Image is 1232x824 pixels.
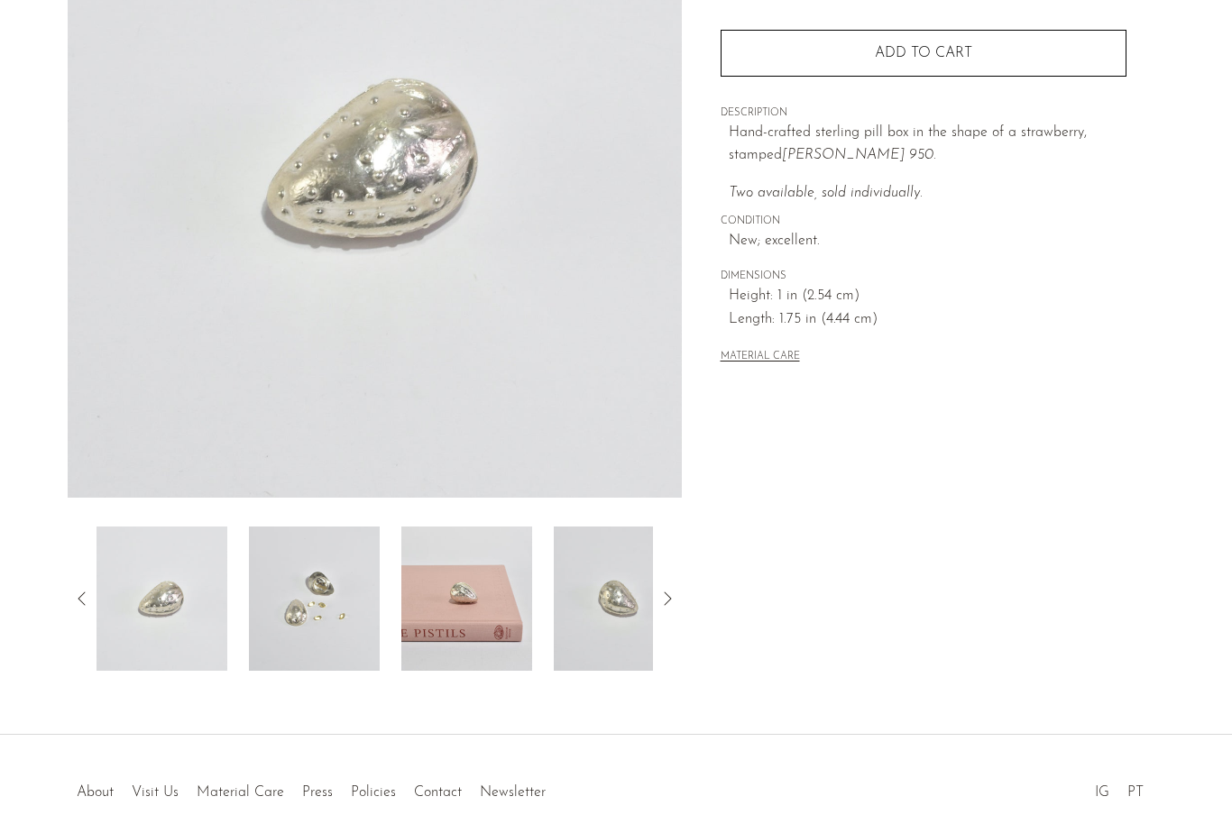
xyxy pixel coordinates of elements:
span: Length: 1.75 in (4.44 cm) [729,308,1126,332]
button: Add to cart [721,30,1126,77]
a: Material Care [197,785,284,800]
a: PT [1127,785,1144,800]
button: MATERIAL CARE [721,351,800,364]
span: Hand-crafted sterling pill box in the shape of a strawberry, stamped [729,125,1087,163]
span: New; excellent. [729,230,1126,253]
span: Add to cart [875,46,972,60]
span: DIMENSIONS [721,269,1126,285]
span: CONDITION [721,214,1126,230]
a: IG [1095,785,1109,800]
a: Press [302,785,333,800]
span: Two available, sold individually. [729,186,923,200]
a: About [77,785,114,800]
ul: Quick links [68,771,555,805]
a: Visit Us [132,785,179,800]
a: Policies [351,785,396,800]
span: DESCRIPTION [721,105,1126,122]
a: Contact [414,785,462,800]
img: Sterling Strawberry Pill Box [554,526,685,671]
img: Sterling Strawberry Pill Box [249,526,380,671]
img: Sterling Strawberry Pill Box [401,526,532,671]
em: [PERSON_NAME] 950. [782,148,936,162]
ul: Social Medias [1086,771,1153,805]
img: Sterling Strawberry Pill Box [97,526,227,671]
span: Height: 1 in (2.54 cm) [729,285,1126,308]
